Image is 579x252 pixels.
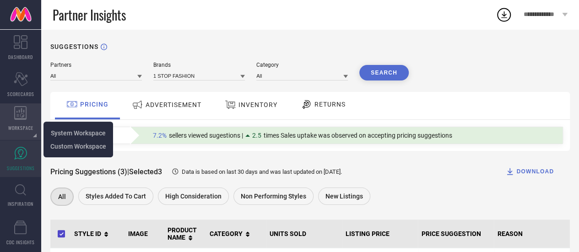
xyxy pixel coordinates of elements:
[169,132,243,139] span: sellers viewed sugestions |
[50,143,106,150] span: Custom Workspace
[8,124,33,131] span: WORKSPACE
[127,167,129,176] span: |
[50,142,106,150] a: Custom Workspace
[146,101,201,108] span: ADVERTISEMENT
[264,132,452,139] span: times Sales uptake was observed on accepting pricing suggestions
[494,220,570,248] th: REASON
[153,132,167,139] span: 7.2%
[206,220,266,248] th: CATEGORY
[7,91,34,97] span: SCORECARDS
[241,193,306,200] span: Non Performing Styles
[165,193,222,200] span: High Consideration
[342,220,418,248] th: LISTING PRICE
[58,193,66,200] span: All
[256,62,348,68] div: Category
[314,101,346,108] span: RETURNS
[124,220,164,248] th: IMAGE
[51,129,106,137] a: System Workspace
[80,101,108,108] span: PRICING
[148,129,457,141] div: Percentage of sellers who have viewed suggestions for the current Insight Type
[50,167,127,176] span: Pricing Suggestions (3)
[51,129,106,137] span: System Workspace
[50,43,98,50] h1: SUGGESTIONS
[7,165,35,172] span: SUGGESTIONS
[252,132,261,139] span: 2.5
[53,5,126,24] span: Partner Insights
[129,167,162,176] span: Selected 3
[164,220,206,248] th: PRODUCT NAME
[505,167,554,176] div: DOWNLOAD
[8,54,33,60] span: DASHBOARD
[496,6,512,23] div: Open download list
[418,220,494,248] th: PRICE SUGGESTION
[182,168,342,175] span: Data is based on last 30 days and was last updated on [DATE] .
[325,193,363,200] span: New Listings
[86,193,146,200] span: Styles Added To Cart
[8,200,33,207] span: INSPIRATION
[70,220,124,248] th: STYLE ID
[50,62,142,68] div: Partners
[266,220,342,248] th: UNITS SOLD
[6,239,35,246] span: CDC INSIGHTS
[238,101,277,108] span: INVENTORY
[359,65,409,80] button: Search
[153,62,245,68] div: Brands
[494,162,565,181] button: DOWNLOAD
